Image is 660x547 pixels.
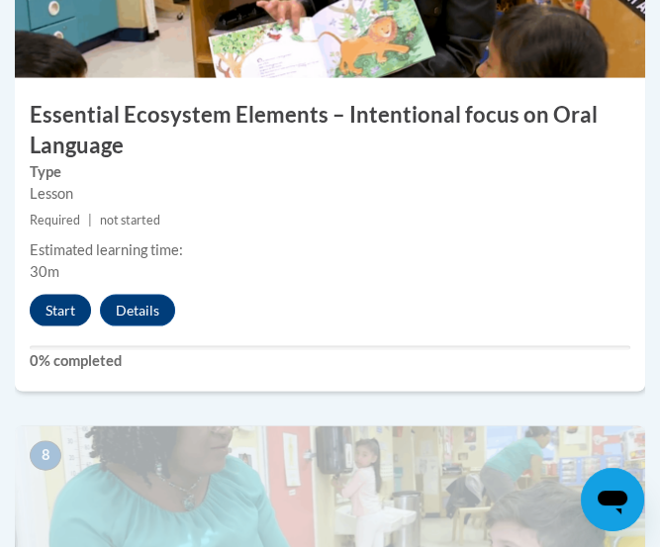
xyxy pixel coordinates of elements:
[30,239,630,261] div: Estimated learning time:
[100,213,160,228] span: not started
[15,100,645,161] h3: Essential Ecosystem Elements – Intentional focus on Oral Language
[30,161,630,183] label: Type
[30,213,80,228] span: Required
[30,183,630,205] div: Lesson
[581,468,644,531] iframe: Button to launch messaging window
[30,263,59,280] span: 30m
[30,441,61,471] span: 8
[30,295,91,326] button: Start
[100,295,175,326] button: Details
[30,350,630,372] label: 0% completed
[88,213,92,228] span: |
